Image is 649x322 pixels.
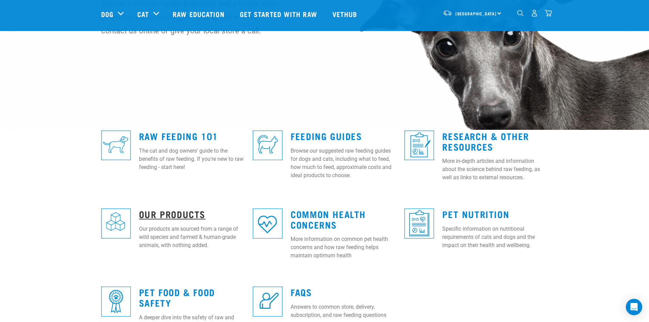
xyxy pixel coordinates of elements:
[404,209,434,238] img: re-icons-healthcheck3-sq-blue.png
[442,157,548,182] p: More in-depth articles and information about the science behind raw feeding, as well as links to ...
[139,147,245,171] p: The cat and dog owners' guide to the benefits of raw feeding. If you're new to raw feeding - star...
[443,10,452,16] img: van-moving.png
[531,10,538,17] img: user.png
[291,289,312,294] a: FAQs
[137,9,149,19] a: Cat
[291,303,396,319] p: Answers to common store, delivery, subscription, and raw feeding questions
[139,133,218,138] a: Raw Feeding 101
[233,0,326,28] a: Get started with Raw
[101,287,131,316] img: re-icons-rosette-sq-blue.png
[253,131,282,160] img: re-icons-cat2-sq-blue.png
[291,235,396,260] p: More information on common pet health concerns and how raw feeding helps maintain optimum health
[253,209,282,238] img: re-icons-heart-sq-blue.png
[545,10,552,17] img: home-icon@2x.png
[442,225,548,249] p: Specific information on nutritional requirements of cats and dogs and the impact on their health ...
[626,299,642,315] div: Open Intercom Messenger
[517,10,524,16] img: home-icon-1@2x.png
[139,225,245,249] p: Our products are sourced from a range of wild species and farmed & human-grade animals, with noth...
[455,13,497,15] span: [GEOGRAPHIC_DATA]
[442,133,529,149] a: Research & Other Resources
[101,131,131,160] img: re-icons-dog3-sq-blue.png
[139,211,205,216] a: Our Products
[326,0,366,28] a: Vethub
[442,211,509,216] a: Pet Nutrition
[404,131,434,160] img: re-icons-healthcheck1-sq-blue.png
[291,133,362,138] a: Feeding Guides
[291,211,366,227] a: Common Health Concerns
[166,0,233,28] a: Raw Education
[139,289,215,305] a: Pet Food & Food Safety
[291,147,396,180] p: Browse our suggested raw feeding guides for dogs and cats, including what to feed, how much to fe...
[253,287,282,316] img: re-icons-faq-sq-blue.png
[101,9,113,19] a: Dog
[101,209,131,238] img: re-icons-cubes2-sq-blue.png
